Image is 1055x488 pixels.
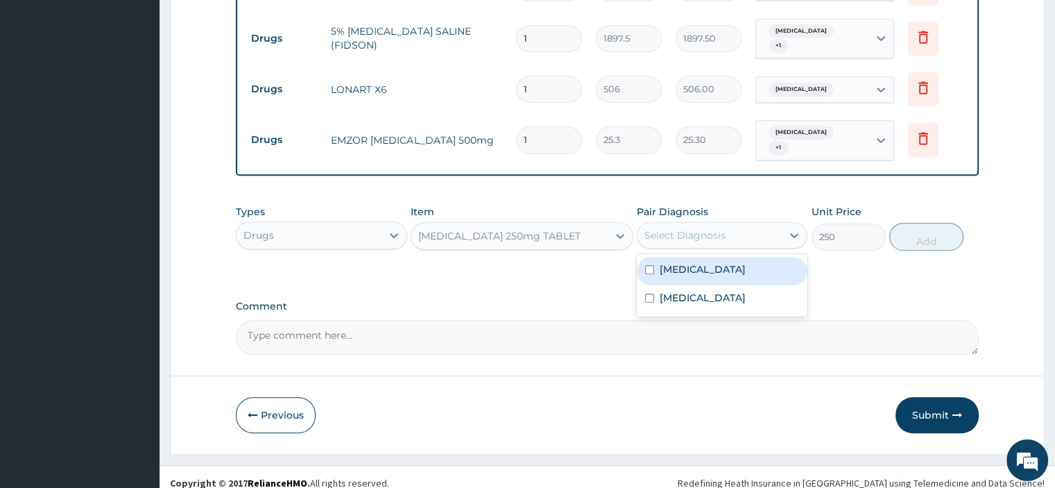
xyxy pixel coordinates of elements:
label: [MEDICAL_DATA] [660,291,746,305]
textarea: Type your message and hit 'Enter' [7,334,264,382]
span: [MEDICAL_DATA] [769,83,834,96]
td: Drugs [244,26,324,51]
div: [MEDICAL_DATA] 250mg TABLET [418,229,581,243]
span: + 1 [769,141,788,155]
button: Add [889,223,963,251]
button: Submit [895,397,979,433]
td: Drugs [244,127,324,153]
td: Drugs [244,76,324,102]
label: Pair Diagnosis [637,205,708,219]
td: LONART X6 [324,76,508,103]
td: EMZOR [MEDICAL_DATA] 500mg [324,126,508,154]
label: Unit Price [812,205,861,219]
label: Comment [236,301,978,312]
div: Chat with us now [72,78,233,96]
div: Select Diagnosis [644,228,726,242]
div: Drugs [243,228,274,242]
span: + 1 [769,39,788,53]
div: Minimize live chat window [228,7,261,40]
button: Previous [236,397,316,433]
label: [MEDICAL_DATA] [660,262,746,276]
td: 5% [MEDICAL_DATA] SALINE (FIDSON) [324,17,508,59]
label: Item [411,205,434,219]
span: [MEDICAL_DATA] [769,24,834,38]
span: [MEDICAL_DATA] [769,126,834,140]
label: Types [236,206,265,218]
span: We're online! [80,152,191,292]
img: d_794563401_company_1708531726252_794563401 [26,69,56,104]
